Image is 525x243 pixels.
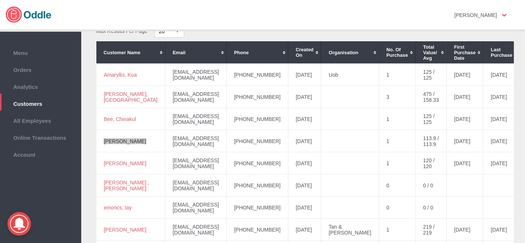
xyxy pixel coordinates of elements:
[502,14,507,17] img: user-option-arrow.png
[227,64,288,86] td: [PHONE_NUMBER]
[416,86,447,108] td: 475 / 158.33
[165,219,226,241] td: [EMAIL_ADDRESS][DOMAIN_NAME]
[227,41,288,63] th: Phone
[104,160,146,166] a: [PERSON_NAME]
[416,41,447,63] th: Total Value/ Avg
[379,174,416,197] td: 0
[288,108,321,130] td: [DATE]
[4,116,78,124] span: All Employees
[288,64,321,86] td: [DATE]
[104,116,136,122] a: Bee, Chinakul
[165,41,226,63] th: Email
[288,41,321,63] th: Created On
[379,41,416,63] th: No. of Purchase
[483,86,520,108] td: [DATE]
[416,152,447,174] td: 120 / 120
[321,219,379,241] td: Tan & [PERSON_NAME]
[446,64,483,86] td: [DATE]
[96,41,165,63] th: Customer Name
[227,174,288,197] td: [PHONE_NUMBER]
[165,64,226,86] td: [EMAIL_ADDRESS][DOMAIN_NAME]
[4,133,78,141] span: Online Transactions
[379,130,416,152] td: 1
[104,205,131,211] a: emoncs, tay
[379,197,416,219] td: 0
[165,174,226,197] td: [EMAIL_ADDRESS][DOMAIN_NAME]
[446,41,483,63] th: First Purchase Date
[288,86,321,108] td: [DATE]
[165,197,226,219] td: [EMAIL_ADDRESS][DOMAIN_NAME]
[416,64,447,86] td: 125 / 125
[4,99,78,107] span: Customers
[416,219,447,241] td: 219 / 219
[288,174,321,197] td: [DATE]
[104,72,137,78] a: Amaryllis, Kua
[4,48,78,56] span: Menu
[227,219,288,241] td: [PHONE_NUMBER]
[104,91,158,103] a: [PERSON_NAME], [GEOGRAPHIC_DATA]
[483,219,520,241] td: [DATE]
[454,12,497,18] strong: [PERSON_NAME]
[416,197,447,219] td: 0 / 0
[483,41,520,63] th: Last Purchase
[446,130,483,152] td: [DATE]
[227,108,288,130] td: [PHONE_NUMBER]
[4,150,78,158] span: Account
[227,130,288,152] td: [PHONE_NUMBER]
[446,108,483,130] td: [DATE]
[288,219,321,241] td: [DATE]
[288,130,321,152] td: [DATE]
[416,108,447,130] td: 125 / 125
[379,108,416,130] td: 1
[483,130,520,152] td: [DATE]
[4,65,78,73] span: Orders
[379,152,416,174] td: 1
[288,152,321,174] td: [DATE]
[227,152,288,174] td: [PHONE_NUMBER]
[321,41,379,63] th: Organisation
[483,108,520,130] td: [DATE]
[165,152,226,174] td: [EMAIL_ADDRESS][DOMAIN_NAME]
[416,130,447,152] td: 113.9 / 113.9
[227,86,288,108] td: [PHONE_NUMBER]
[321,64,379,86] td: Uob
[379,86,416,108] td: 3
[446,219,483,241] td: [DATE]
[165,86,226,108] td: [EMAIL_ADDRESS][DOMAIN_NAME]
[104,180,149,191] a: [PERSON_NAME] , [PERSON_NAME]
[96,28,147,34] span: Max Results Per Page
[165,130,226,152] td: [EMAIL_ADDRESS][DOMAIN_NAME]
[483,152,520,174] td: [DATE]
[288,197,321,219] td: [DATE]
[165,108,226,130] td: [EMAIL_ADDRESS][DOMAIN_NAME]
[483,64,520,86] td: [DATE]
[379,219,416,241] td: 1
[104,138,146,144] a: [PERSON_NAME]
[104,227,146,233] a: [PERSON_NAME]
[446,86,483,108] td: [DATE]
[227,197,288,219] td: [PHONE_NUMBER]
[446,152,483,174] td: [DATE]
[379,64,416,86] td: 1
[4,82,78,90] span: Analytics
[416,174,447,197] td: 0 / 0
